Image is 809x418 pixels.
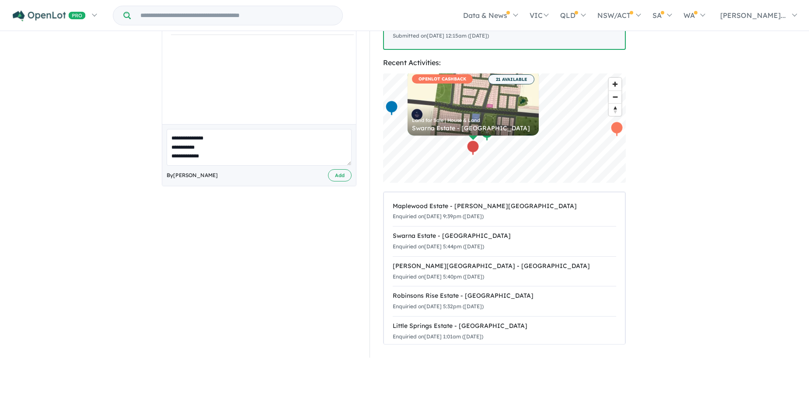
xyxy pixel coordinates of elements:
small: Enquiried on [DATE] 1:01am ([DATE]) [393,333,483,340]
a: Swarna Estate - [GEOGRAPHIC_DATA]Enquiried on[DATE] 5:44pm ([DATE]) [393,226,616,257]
small: Enquiried on [DATE] 5:40pm ([DATE]) [393,273,484,280]
a: Little Springs Estate - [GEOGRAPHIC_DATA]Enquiried on[DATE] 1:01am ([DATE]) [393,316,616,347]
button: Add [328,169,352,182]
div: Little Springs Estate - [GEOGRAPHIC_DATA] [393,321,616,331]
div: Recent Activities: [383,57,626,69]
a: Robinsons Rise Estate - [GEOGRAPHIC_DATA]Enquiried on[DATE] 5:32pm ([DATE]) [393,286,616,317]
div: Map marker [610,121,624,137]
span: 21 AVAILABLE [488,74,534,84]
div: Swarna Estate - [GEOGRAPHIC_DATA] [412,125,534,131]
input: Try estate name, suburb, builder or developer [133,6,341,25]
div: Land for Sale | House & Land [412,118,534,123]
span: Reset bearing to north [609,104,621,116]
div: [PERSON_NAME][GEOGRAPHIC_DATA] - [GEOGRAPHIC_DATA] [393,261,616,272]
button: Zoom in [609,78,621,91]
div: Map marker [385,100,398,116]
span: OPENLOT CASHBACK [412,74,473,84]
button: Zoom out [609,91,621,103]
div: Map marker [467,140,480,156]
span: [PERSON_NAME]... [720,11,786,20]
img: Openlot PRO Logo White [13,10,86,21]
div: Robinsons Rise Estate - [GEOGRAPHIC_DATA] [393,291,616,301]
a: Maplewood Estate - [PERSON_NAME][GEOGRAPHIC_DATA]Enquiried on[DATE] 9:39pm ([DATE]) [393,197,616,227]
div: Swarna Estate - [GEOGRAPHIC_DATA] [393,231,616,241]
small: Enquiried on [DATE] 9:39pm ([DATE]) [393,213,484,219]
button: Reset bearing to north [609,103,621,116]
div: Maplewood Estate - [PERSON_NAME][GEOGRAPHIC_DATA] [393,201,616,212]
small: Enquiried on [DATE] 5:32pm ([DATE]) [393,303,484,310]
div: Submitted on [DATE] 12:15am ([DATE]) [393,31,616,40]
span: By [PERSON_NAME] [167,171,218,180]
small: Enquiried on [DATE] 5:44pm ([DATE]) [393,243,484,250]
canvas: Map [383,73,626,183]
a: OPENLOT CASHBACK 21 AVAILABLE Land for Sale | House & Land Swarna Estate - [GEOGRAPHIC_DATA] [408,70,539,136]
a: [PERSON_NAME][GEOGRAPHIC_DATA] - [GEOGRAPHIC_DATA]Enquiried on[DATE] 5:40pm ([DATE]) [393,256,616,287]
